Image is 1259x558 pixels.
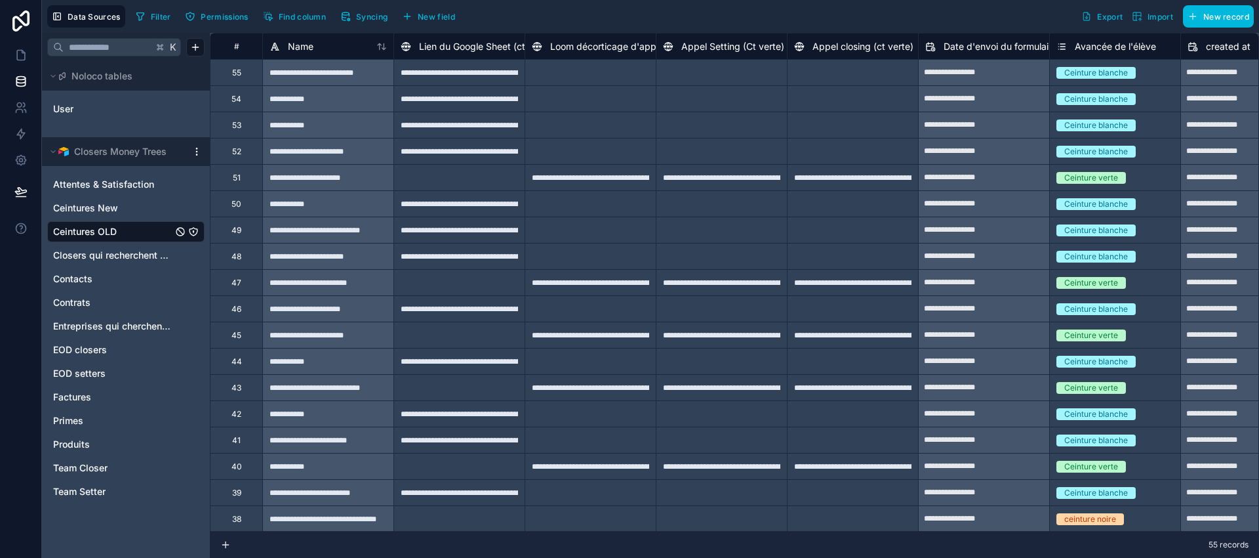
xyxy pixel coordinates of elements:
[336,7,397,26] a: Syncing
[1064,356,1128,368] div: Ceinture blanche
[288,40,313,53] span: Name
[151,12,171,22] span: Filter
[1064,408,1128,420] div: Ceinture blanche
[53,249,172,262] a: Closers qui recherchent une entreprise
[336,7,392,26] button: Syncing
[232,146,241,157] div: 52
[47,339,205,360] div: EOD closers
[53,367,172,380] a: EOD setters
[53,178,154,191] span: Attentes & Satisfaction
[53,485,106,498] span: Team Setter
[233,173,241,183] div: 51
[180,7,252,26] button: Permissions
[1127,5,1178,28] button: Import
[231,199,241,209] div: 50
[53,461,108,475] span: Team Closer
[231,251,241,262] div: 48
[53,202,118,215] span: Ceintures New
[1064,251,1128,263] div: Ceinture blanche
[53,225,172,238] a: Ceintures OLD
[53,391,91,404] span: Factures
[258,7,330,26] button: Find column
[220,41,252,51] div: #
[68,12,121,22] span: Data Sources
[418,12,455,22] span: New field
[1206,40,1250,53] span: created at
[231,409,241,419] div: 42
[53,102,73,116] span: User
[232,68,241,78] div: 55
[231,304,241,314] div: 46
[944,40,1057,53] span: Date d'envoi du formulaire
[1203,12,1249,22] span: New record
[1097,12,1123,22] span: Export
[1064,67,1128,79] div: Ceinture blanche
[550,40,706,53] span: Loom décorticage d'appel (ct verte)
[231,94,241,104] div: 54
[47,458,205,479] div: Team Closer
[1064,93,1128,105] div: Ceinture blanche
[53,391,172,404] a: Factures
[53,367,106,380] span: EOD setters
[47,67,197,85] button: Noloco tables
[231,278,241,288] div: 47
[53,296,172,309] a: Contrats
[53,272,92,286] span: Contacts
[1064,277,1118,289] div: Ceinture verte
[47,221,205,242] div: Ceintures OLD
[53,414,83,427] span: Primes
[1178,5,1254,28] a: New record
[47,363,205,384] div: EOD setters
[53,102,159,116] a: User
[1064,382,1118,394] div: Ceinture verte
[53,272,172,286] a: Contacts
[47,410,205,431] div: Primes
[53,225,117,238] span: Ceintures OLD
[47,98,205,119] div: User
[1064,119,1128,131] div: Ceinture blanche
[1064,513,1116,525] div: ceinture noire
[47,245,205,266] div: Closers qui recherchent une entreprise
[47,434,205,455] div: Produits
[47,316,205,337] div: Entreprises qui cherchent des closers
[53,320,172,333] a: Entreprises qui cherchent des closers
[419,40,539,53] span: Lien du Google Sheet (ct bl)
[232,120,241,131] div: 53
[681,40,784,53] span: Appel Setting (Ct verte)
[1183,5,1254,28] button: New record
[1064,435,1128,446] div: Ceinture blanche
[397,7,460,26] button: New field
[47,5,125,28] button: Data Sources
[47,142,186,161] button: Airtable LogoClosers Money Trees
[47,481,205,502] div: Team Setter
[1064,487,1128,499] div: Ceinture blanche
[1148,12,1173,22] span: Import
[53,461,172,475] a: Team Closer
[231,383,241,393] div: 43
[1064,225,1128,236] div: Ceinture blanche
[1064,198,1128,210] div: Ceinture blanche
[231,225,241,236] div: 49
[53,202,172,215] a: Ceintures New
[812,40,913,53] span: Appel closing (ct verte)
[1064,461,1118,473] div: Ceinture verte
[180,7,258,26] a: Permissions
[53,438,172,451] a: Produits
[53,485,172,498] a: Team Setter
[47,174,205,195] div: Attentes & Satisfaction
[1077,5,1127,28] button: Export
[201,12,248,22] span: Permissions
[169,43,178,52] span: K
[53,296,90,309] span: Contrats
[71,70,132,83] span: Noloco tables
[232,488,241,498] div: 39
[47,268,205,290] div: Contacts
[53,178,172,191] a: Attentes & Satisfaction
[47,292,205,313] div: Contrats
[232,435,241,446] div: 41
[53,414,172,427] a: Primes
[47,198,205,219] div: Ceintures New
[1064,172,1118,184] div: Ceinture verte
